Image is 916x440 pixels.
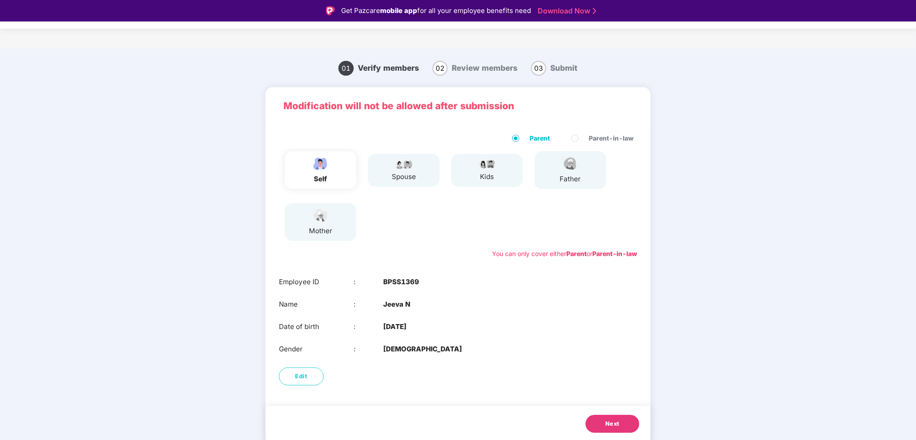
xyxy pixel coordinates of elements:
span: Review members [452,63,518,73]
div: Employee ID [279,277,354,287]
div: : [354,299,384,310]
img: svg+xml;base64,PHN2ZyB4bWxucz0iaHR0cDovL3d3dy53My5vcmcvMjAwMC9zdmciIHdpZHRoPSI5Ny44OTciIGhlaWdodD... [393,158,415,169]
span: 03 [531,61,546,76]
a: Download Now [538,6,594,16]
div: Get Pazcare for all your employee benefits need [341,5,531,16]
div: Name [279,299,354,310]
img: Logo [326,6,335,15]
b: [DEMOGRAPHIC_DATA] [383,344,462,355]
span: Verify members [358,63,419,73]
span: 01 [338,61,354,76]
div: You can only cover either or [492,249,637,259]
span: Next [605,419,620,428]
img: svg+xml;base64,PHN2ZyB4bWxucz0iaHR0cDovL3d3dy53My5vcmcvMjAwMC9zdmciIHdpZHRoPSI1NCIgaGVpZ2h0PSIzOC... [309,208,332,223]
div: spouse [392,171,416,182]
b: Parent-in-law [592,250,637,257]
strong: mobile app [380,6,417,15]
span: Parent [526,133,553,143]
b: BPSS1369 [383,277,419,287]
img: svg+xml;base64,PHN2ZyB4bWxucz0iaHR0cDovL3d3dy53My5vcmcvMjAwMC9zdmciIHdpZHRoPSI3OS4wMzciIGhlaWdodD... [476,158,498,169]
img: svg+xml;base64,PHN2ZyBpZD0iRmF0aGVyX2ljb24iIHhtbG5zPSJodHRwOi8vd3d3LnczLm9yZy8yMDAwL3N2ZyIgeG1sbn... [559,156,582,171]
span: Edit [295,372,308,381]
button: Next [586,415,639,433]
div: kids [476,171,498,182]
div: : [354,344,384,355]
div: : [354,321,384,332]
div: Date of birth [279,321,354,332]
b: Jeeva N [383,299,411,310]
div: father [559,174,582,184]
img: Stroke [593,6,596,16]
div: : [354,277,384,287]
p: Modification will not be allowed after submission [283,98,633,113]
span: Parent-in-law [585,133,637,143]
img: svg+xml;base64,PHN2ZyBpZD0iRW1wbG95ZWVfbWFsZSIgeG1sbnM9Imh0dHA6Ly93d3cudzMub3JnLzIwMDAvc3ZnIiB3aW... [309,156,332,171]
div: self [309,174,332,184]
span: 02 [432,61,448,76]
div: mother [309,226,332,236]
button: Edit [279,367,324,385]
div: Gender [279,344,354,355]
span: Submit [550,63,578,73]
b: Parent [566,250,586,257]
b: [DATE] [383,321,407,332]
